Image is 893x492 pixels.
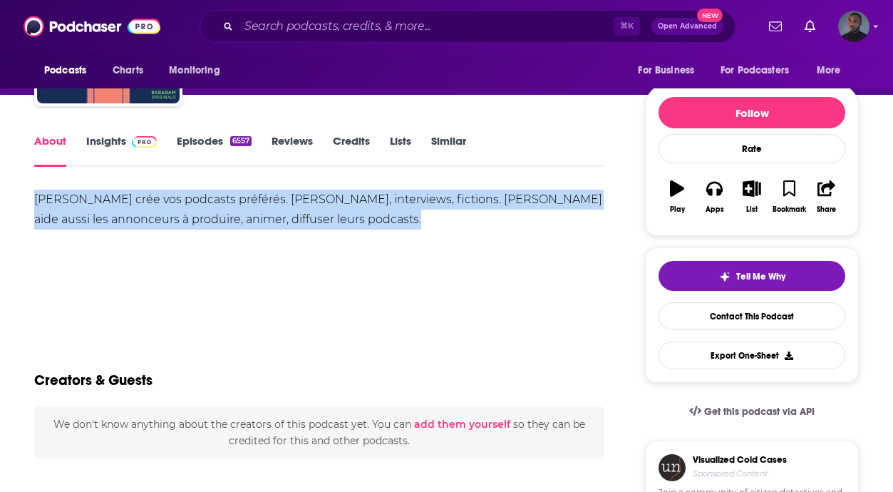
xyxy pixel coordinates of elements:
[711,57,810,84] button: open menu
[659,302,845,330] a: Contact This Podcast
[697,9,723,22] span: New
[658,23,717,30] span: Open Advanced
[659,261,845,291] button: tell me why sparkleTell Me Why
[272,134,313,167] a: Reviews
[34,134,66,167] a: About
[721,61,789,81] span: For Podcasters
[159,57,238,84] button: open menu
[659,97,845,128] button: Follow
[659,342,845,369] button: Export One-Sheet
[838,11,869,42] span: Logged in as jarryd.boyd
[719,271,731,282] img: tell me why sparkle
[86,134,157,167] a: InsightsPodchaser Pro
[799,14,821,39] a: Show notifications dropdown
[53,418,585,446] span: We don't know anything about the creators of this podcast yet . You can so they can be credited f...
[808,171,845,222] button: Share
[736,271,785,282] span: Tell Me Why
[169,61,220,81] span: Monitoring
[807,57,859,84] button: open menu
[770,171,807,222] button: Bookmark
[838,11,869,42] button: Show profile menu
[34,190,604,230] div: [PERSON_NAME] crée vos podcasts préférés. [PERSON_NAME], interviews, fictions. [PERSON_NAME] aide...
[44,61,86,81] span: Podcasts
[651,18,723,35] button: Open AdvancedNew
[838,11,869,42] img: User Profile
[659,171,696,222] button: Play
[704,406,815,418] span: Get this podcast via API
[614,17,640,36] span: ⌘ K
[817,61,841,81] span: More
[333,134,370,167] a: Credits
[733,171,770,222] button: List
[638,61,694,81] span: For Business
[670,205,685,214] div: Play
[177,134,252,167] a: Episodes6557
[659,454,686,481] img: coldCase.18b32719.png
[693,454,787,466] h3: Visualized Cold Cases
[431,134,466,167] a: Similar
[773,205,806,214] div: Bookmark
[746,205,758,214] div: List
[678,394,826,429] a: Get this podcast via API
[817,205,836,214] div: Share
[628,57,712,84] button: open menu
[113,61,143,81] span: Charts
[693,468,787,478] h4: Sponsored Content
[390,134,411,167] a: Lists
[132,136,157,148] img: Podchaser Pro
[200,10,735,43] div: Search podcasts, credits, & more...
[24,13,160,40] img: Podchaser - Follow, Share and Rate Podcasts
[706,205,724,214] div: Apps
[239,15,614,38] input: Search podcasts, credits, & more...
[763,14,788,39] a: Show notifications dropdown
[414,419,510,430] button: add them yourself
[103,57,152,84] a: Charts
[34,57,105,84] button: open menu
[230,136,252,146] div: 6557
[696,171,733,222] button: Apps
[34,371,153,389] h2: Creators & Guests
[659,134,845,163] div: Rate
